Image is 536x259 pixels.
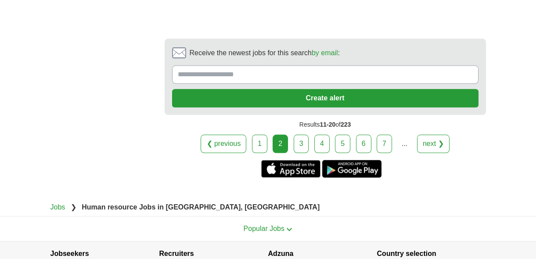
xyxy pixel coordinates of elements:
[190,48,340,58] span: Receive the newest jobs for this search :
[320,121,335,128] span: 11-20
[396,135,413,153] div: ...
[244,225,284,232] span: Popular Jobs
[314,135,330,153] a: 4
[356,135,371,153] a: 6
[322,160,381,177] a: Get the Android app
[165,115,486,135] div: Results of
[172,89,478,107] button: Create alert
[50,203,65,211] a: Jobs
[252,135,267,153] a: 1
[312,49,338,57] a: by email
[261,160,320,177] a: Get the iPhone app
[294,135,309,153] a: 3
[335,135,350,153] a: 5
[341,121,351,128] span: 223
[286,227,292,231] img: toggle icon
[82,203,320,211] strong: Human resource Jobs in [GEOGRAPHIC_DATA], [GEOGRAPHIC_DATA]
[417,135,450,153] a: next ❯
[377,135,392,153] a: 7
[273,135,288,153] div: 2
[201,135,246,153] a: ❮ previous
[71,203,76,211] span: ❯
